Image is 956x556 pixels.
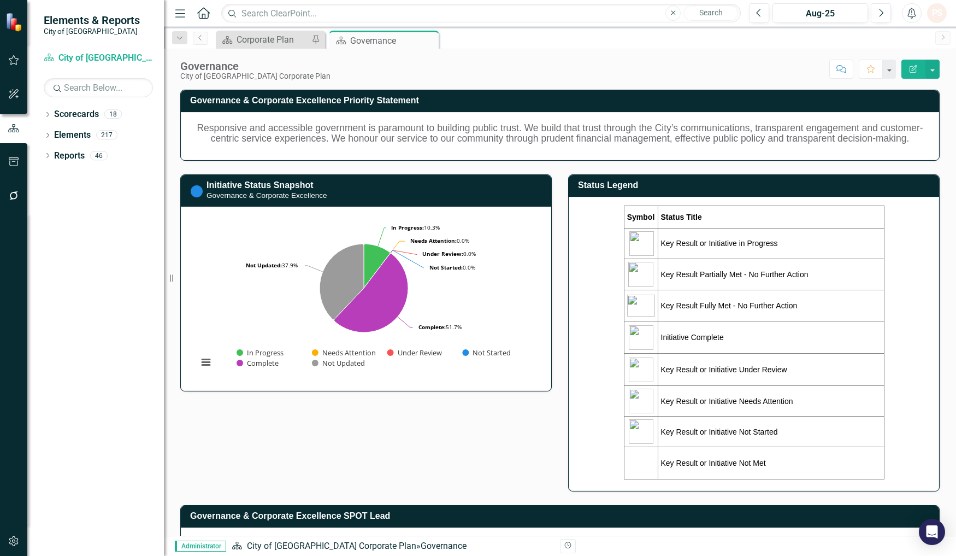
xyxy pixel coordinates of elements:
[422,250,476,257] text: 0.0%
[364,253,391,288] path: Not Started, 0.
[322,348,376,358] text: Needs Attention
[322,358,365,368] text: Not Updated
[180,60,331,72] div: Governance
[699,8,723,17] span: Search
[237,348,284,358] button: Show In Progress
[661,213,702,221] strong: Status Title
[44,14,140,27] span: Elements & Reports
[629,358,653,382] img: blobid0%20v2.png
[237,359,279,368] button: Show Complete
[246,261,298,269] text: 37.9%
[421,541,467,551] div: Governance
[312,359,364,368] button: Show Not Updated
[658,386,884,417] td: Key Result or Initiative Needs Attention
[629,419,653,444] img: mceclip6.png
[90,151,108,160] div: 46
[175,541,226,552] span: Administrator
[190,96,934,106] h3: Governance & Corporate Excellence Priority Statement
[44,78,153,97] input: Search Below...
[54,150,85,162] a: Reports
[350,34,436,48] div: Governance
[198,354,214,370] button: View chart menu, Chart
[391,224,440,231] text: 10.3%
[247,358,279,368] text: Complete
[320,244,364,319] path: Not Updated, 11.
[776,7,864,20] div: Aug-25
[237,33,309,46] div: Corporate Plan
[96,131,117,140] div: 217
[462,348,510,358] button: Show Not Started
[658,228,884,259] td: Key Result or Initiative in Progress
[658,417,884,447] td: Key Result or Initiative Not Started
[658,259,884,290] td: Key Result Partially Met - No Further Action
[927,3,947,23] button: PS
[312,348,375,358] button: Show Needs Attention
[54,129,91,142] a: Elements
[206,180,314,190] a: Initiative Status Snapshot
[658,354,884,386] td: Key Result or Initiative Under Review
[398,348,442,358] text: Under Review
[422,250,463,257] tspan: Under Review:
[473,348,511,358] text: Not Started
[190,185,203,198] img: Not Started
[629,389,653,413] img: mceclip4.png
[658,290,884,321] td: Key Result Fully Met - No Further Action
[44,52,153,65] a: City of [GEOGRAPHIC_DATA] Corporate Plan
[247,348,284,358] text: In Progress
[221,4,741,23] input: Search ClearPoint...
[206,191,327,200] small: Governance & Corporate Excellence
[429,264,463,271] tspan: Not Started:
[190,511,934,521] h3: Governance & Corporate Excellence SPOT Lead
[418,323,446,331] tspan: Complete:
[629,325,653,350] img: mceclip3%20v2.png
[247,541,416,551] a: City of [GEOGRAPHIC_DATA] Corporate Plan
[219,33,309,46] a: Corporate Plan
[44,27,140,36] small: City of [GEOGRAPHIC_DATA]
[410,237,457,244] tspan: Needs Attention:
[54,108,99,121] a: Scorecards
[683,5,738,21] button: Search
[232,540,552,553] div: »
[578,180,934,190] h3: Status Legend
[246,261,282,269] tspan: Not Updated:
[104,110,122,119] div: 18
[391,224,424,231] tspan: In Progress:
[429,264,475,271] text: 0.0%
[772,3,868,23] button: Aug-25
[334,254,408,332] path: Complete, 15.
[192,215,535,379] svg: Interactive chart
[418,323,462,331] text: 51.7%
[627,213,655,221] strong: Symbol
[192,123,928,144] h5: Responsive and accessible government is paramount to building public trust. We build that trust t...
[180,72,331,80] div: City of [GEOGRAPHIC_DATA] Corporate Plan
[658,447,884,479] td: Key Result or Initiative Not Met
[410,237,469,244] text: 0.0%
[387,348,444,358] button: Show Under Review
[192,215,540,379] div: Chart. Highcharts interactive chart.
[5,13,25,32] img: ClearPoint Strategy
[658,321,884,354] td: Initiative Complete
[364,244,390,288] path: In Progress, 3.
[919,519,945,545] div: Open Intercom Messenger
